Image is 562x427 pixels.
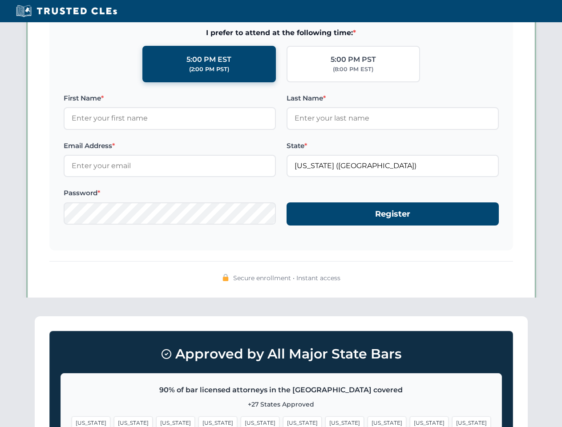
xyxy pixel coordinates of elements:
[61,342,502,366] h3: Approved by All Major State Bars
[72,399,491,409] p: +27 States Approved
[287,93,499,104] label: Last Name
[287,107,499,129] input: Enter your last name
[64,93,276,104] label: First Name
[13,4,120,18] img: Trusted CLEs
[64,188,276,198] label: Password
[186,54,231,65] div: 5:00 PM EST
[233,273,340,283] span: Secure enrollment • Instant access
[189,65,229,74] div: (2:00 PM PST)
[222,274,229,281] img: 🔒
[64,107,276,129] input: Enter your first name
[331,54,376,65] div: 5:00 PM PST
[287,155,499,177] input: Missouri (MO)
[72,384,491,396] p: 90% of bar licensed attorneys in the [GEOGRAPHIC_DATA] covered
[64,27,499,39] span: I prefer to attend at the following time:
[287,141,499,151] label: State
[64,155,276,177] input: Enter your email
[287,202,499,226] button: Register
[333,65,373,74] div: (8:00 PM EST)
[64,141,276,151] label: Email Address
